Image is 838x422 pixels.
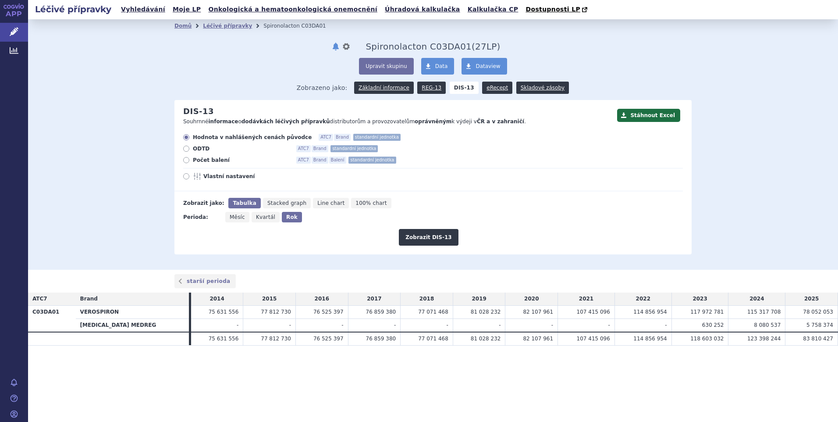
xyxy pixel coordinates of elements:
span: 115 317 708 [747,309,781,315]
a: Léčivé přípravky [203,23,252,29]
td: 2014 [191,293,243,305]
span: ODTD [193,145,289,152]
span: Rok [286,214,298,220]
span: Hodnota v nahlášených cenách původce [193,134,312,141]
span: 77 812 730 [261,336,291,342]
span: 75 631 556 [209,336,239,342]
a: Vyhledávání [118,4,168,15]
span: Brand [312,145,328,152]
span: standardní jednotka [348,157,396,164]
a: Kalkulačka CP [465,4,521,15]
span: Počet balení [193,157,289,164]
span: 118 603 032 [690,336,724,342]
h2: Léčivé přípravky [28,3,118,15]
span: Tabulka [233,200,256,206]
th: VEROSPIRON [76,306,189,319]
strong: informace [209,118,238,125]
span: Zobrazeno jako: [297,82,348,94]
span: - [608,322,610,328]
button: notifikace [331,41,340,52]
span: Data [435,63,448,69]
td: 2019 [453,293,505,305]
a: REG-13 [417,82,446,94]
td: 2023 [671,293,728,305]
a: Moje LP [170,4,203,15]
td: 2025 [785,293,838,305]
td: 2022 [614,293,671,305]
span: 114 856 954 [633,309,667,315]
span: Vlastní nastavení [203,173,300,180]
strong: ČR a v zahraničí [477,118,524,125]
span: 75 631 556 [209,309,239,315]
div: Zobrazit jako: [183,198,224,208]
strong: oprávněným [415,118,451,125]
span: ATC7 [319,134,333,141]
span: 5 758 374 [806,322,833,328]
th: [MEDICAL_DATA] MEDREG [76,318,189,332]
button: Stáhnout Excel [617,109,680,122]
td: 2017 [348,293,401,305]
span: 123 398 244 [747,336,781,342]
span: ATC7 [296,157,311,164]
span: 77 071 468 [418,336,448,342]
span: 78 052 053 [803,309,833,315]
span: 76 525 397 [313,336,344,342]
span: Spironolacton C03DA01 [366,41,472,52]
span: Brand [334,134,351,141]
span: Dostupnosti LP [526,6,580,13]
span: - [665,322,667,328]
span: 77 071 468 [418,309,448,315]
td: 2015 [243,293,296,305]
a: Data [421,58,455,75]
span: 76 525 397 [313,309,344,315]
td: 2016 [295,293,348,305]
button: Upravit skupinu [359,58,413,75]
p: Souhrnné o distributorům a provozovatelům k výdeji v . [183,118,613,125]
a: Onkologická a hematoonkologická onemocnění [206,4,380,15]
a: Úhradová kalkulačka [382,4,463,15]
span: 76 859 380 [366,309,396,315]
strong: DIS-13 [450,82,479,94]
span: - [341,322,343,328]
span: - [447,322,448,328]
td: 2020 [505,293,558,305]
li: Spironolacton C03DA01 [263,19,337,32]
a: Domů [174,23,192,29]
a: eRecept [482,82,512,94]
span: 81 028 232 [471,309,501,315]
a: Základní informace [354,82,414,94]
span: 76 859 380 [366,336,396,342]
span: 630 252 [702,322,724,328]
span: - [237,322,238,328]
span: Line chart [317,200,344,206]
span: 77 812 730 [261,309,291,315]
span: 27 [475,41,486,52]
a: Dostupnosti LP [523,4,592,16]
span: Dataview [476,63,500,69]
span: - [499,322,501,328]
span: ATC7 [296,145,311,152]
span: 82 107 961 [523,336,553,342]
button: nastavení [342,41,351,52]
span: 100% chart [355,200,387,206]
span: Měsíc [230,214,245,220]
span: 107 415 096 [577,336,610,342]
span: ATC7 [32,296,47,302]
span: standardní jednotka [353,134,401,141]
span: 117 972 781 [690,309,724,315]
span: 81 028 232 [471,336,501,342]
span: 114 856 954 [633,336,667,342]
span: 8 080 537 [754,322,781,328]
span: ( LP) [472,41,500,52]
span: - [394,322,396,328]
th: C03DA01 [28,306,76,332]
td: 2021 [558,293,615,305]
span: Balení [329,157,346,164]
h2: DIS-13 [183,107,214,116]
span: Brand [312,157,328,164]
span: Brand [80,296,98,302]
td: 2024 [728,293,785,305]
strong: dodávkách léčivých přípravků [241,118,330,125]
span: - [551,322,553,328]
button: Zobrazit DIS-13 [399,229,458,246]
